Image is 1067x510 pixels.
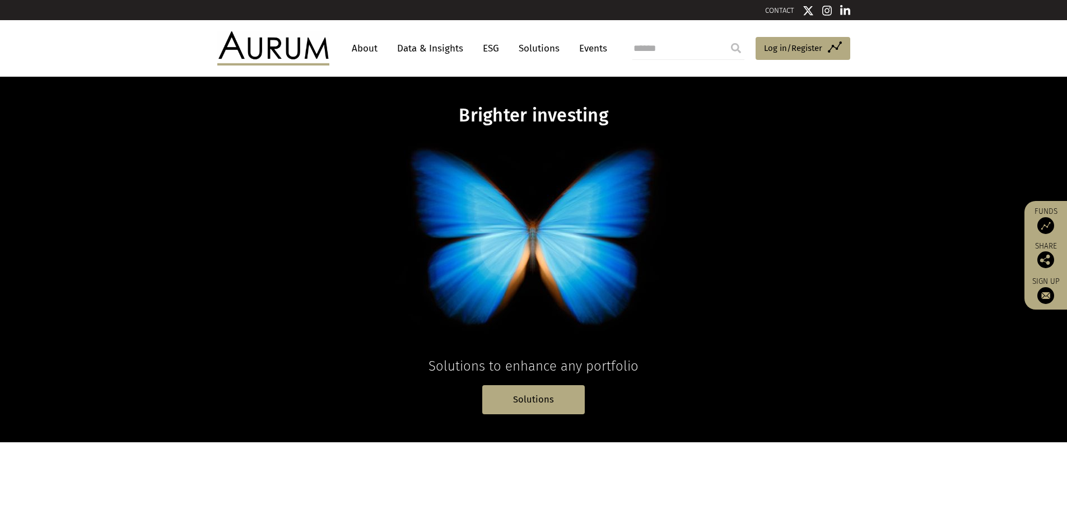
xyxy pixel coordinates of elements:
[1030,277,1061,304] a: Sign up
[1037,217,1054,234] img: Access Funds
[428,358,639,374] span: Solutions to enhance any portfolio
[346,38,383,59] a: About
[765,6,794,15] a: CONTACT
[1037,251,1054,268] img: Share this post
[392,38,469,59] a: Data & Insights
[477,38,505,59] a: ESG
[1037,287,1054,304] img: Sign up to our newsletter
[803,5,814,16] img: Twitter icon
[756,37,850,60] a: Log in/Register
[217,31,329,65] img: Aurum
[1030,207,1061,234] a: Funds
[764,41,822,55] span: Log in/Register
[318,105,750,127] h1: Brighter investing
[574,38,607,59] a: Events
[482,385,585,414] a: Solutions
[513,38,565,59] a: Solutions
[725,37,747,59] input: Submit
[1030,242,1061,268] div: Share
[840,5,850,16] img: Linkedin icon
[822,5,832,16] img: Instagram icon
